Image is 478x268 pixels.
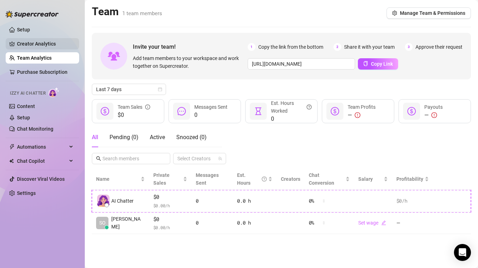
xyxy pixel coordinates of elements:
[122,10,162,17] span: 1 team members
[254,107,262,115] span: hourglass
[17,190,36,196] a: Settings
[355,112,360,118] span: exclamation-circle
[17,27,30,32] a: Setup
[96,156,101,161] span: search
[237,171,266,187] div: Est. Hours
[424,111,443,119] div: —
[334,43,341,51] span: 2
[196,172,219,186] span: Messages Sent
[111,215,145,231] span: [PERSON_NAME]
[405,43,413,51] span: 3
[307,99,312,115] span: question-circle
[9,159,14,163] img: Chat Copilot
[96,84,162,95] span: Last 7 days
[92,168,149,190] th: Name
[153,172,170,186] span: Private Sales
[153,202,187,209] span: $ 0.00 /h
[10,90,46,97] span: Izzy AI Chatter
[237,197,272,205] div: 0.0 h
[118,111,150,119] span: $0
[9,144,15,150] span: thunderbolt
[194,111,228,119] span: 0
[271,115,312,123] span: 0
[153,224,187,231] span: $ 0.00 /h
[392,212,433,234] td: —
[371,61,393,67] span: Copy Link
[258,43,323,51] span: Copy the link from the bottom
[400,10,465,16] span: Manage Team & Permissions
[17,115,30,120] a: Setup
[344,43,395,51] span: Share it with your team
[118,103,150,111] div: Team Sales
[424,104,443,110] span: Payouts
[17,155,67,167] span: Chat Copilot
[358,58,398,70] button: Copy Link
[102,155,160,162] input: Search members
[348,111,376,119] div: —
[309,172,334,186] span: Chat Conversion
[331,107,339,115] span: dollar-circle
[381,220,386,225] span: edit
[96,175,139,183] span: Name
[145,103,150,111] span: info-circle
[396,176,423,182] span: Profitability
[92,133,98,142] div: All
[92,5,162,18] h2: Team
[17,69,67,75] a: Purchase Subscription
[97,195,110,207] img: izzy-ai-chatter-avatar-DDCN_rTZ.svg
[176,134,207,141] span: Snoozed ( 0 )
[196,197,229,205] div: 0
[177,107,186,115] span: message
[111,197,134,205] span: AI Chatter
[17,141,67,153] span: Automations
[48,87,59,97] img: AI Chatter
[150,134,165,141] span: Active
[237,219,272,227] div: 0.0 h
[454,244,471,261] div: Open Intercom Messenger
[196,219,229,227] div: 0
[17,38,73,49] a: Creator Analytics
[277,168,305,190] th: Creators
[358,176,373,182] span: Salary
[407,107,416,115] span: dollar-circle
[218,156,222,161] span: team
[392,11,397,16] span: setting
[415,43,462,51] span: Approve their request
[17,55,52,61] a: Team Analytics
[158,87,162,91] span: calendar
[348,104,376,110] span: Team Profits
[363,61,368,66] span: copy
[17,126,53,132] a: Chat Monitoring
[309,197,320,205] span: 0 %
[153,215,187,224] span: $0
[101,107,109,115] span: dollar-circle
[153,193,187,201] span: $0
[17,176,65,182] a: Discover Viral Videos
[110,133,138,142] div: Pending ( 0 )
[133,54,245,70] span: Add team members to your workspace and work together on Supercreator.
[396,197,429,205] div: $0 /h
[271,99,312,115] div: Est. Hours Worked
[99,219,106,227] span: SO
[262,171,267,187] span: question-circle
[133,42,248,51] span: Invite your team!
[17,103,35,109] a: Content
[248,43,255,51] span: 1
[386,7,471,19] button: Manage Team & Permissions
[6,11,59,18] img: logo-BBDzfeDw.svg
[358,220,386,226] a: Set wageedit
[309,219,320,227] span: 0 %
[194,104,228,110] span: Messages Sent
[431,112,437,118] span: exclamation-circle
